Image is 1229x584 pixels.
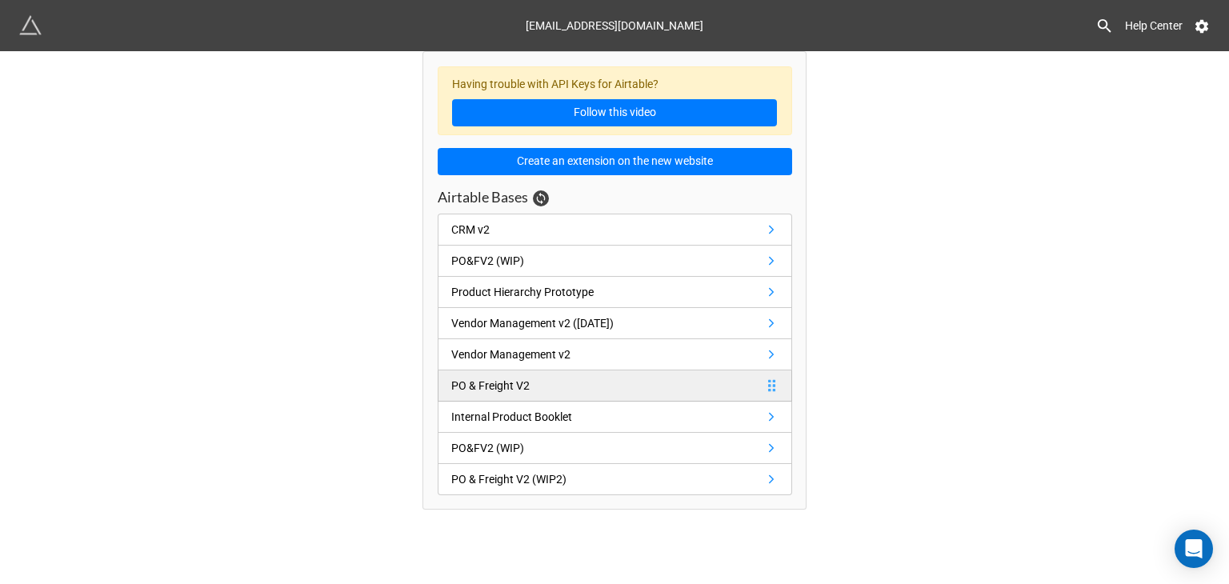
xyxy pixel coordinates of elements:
[438,339,792,370] a: Vendor Management v2
[451,221,490,238] div: CRM v2
[451,252,524,270] div: PO&FV2 (WIP)
[1175,530,1213,568] div: Open Intercom Messenger
[451,346,570,363] div: Vendor Management v2
[438,402,792,433] a: Internal Product Booklet
[19,14,42,37] img: miniextensions-icon.73ae0678.png
[451,314,614,332] div: Vendor Management v2 ([DATE])
[451,439,524,457] div: PO&FV2 (WIP)
[451,408,572,426] div: Internal Product Booklet
[438,188,528,206] h3: Airtable Bases
[438,148,792,175] button: Create an extension on the new website
[451,283,594,301] div: Product Hierarchy Prototype
[438,433,792,464] a: PO&FV2 (WIP)
[533,190,549,206] a: Sync Base Structure
[438,277,792,308] a: Product Hierarchy Prototype
[438,214,792,246] a: CRM v2
[1114,11,1194,40] a: Help Center
[452,99,777,126] a: Follow this video
[438,66,792,136] div: Having trouble with API Keys for Airtable?
[451,470,566,488] div: PO & Freight V2 (WIP2)
[438,464,792,495] a: PO & Freight V2 (WIP2)
[451,377,530,394] div: PO & Freight V2
[438,246,792,277] a: PO&FV2 (WIP)
[526,11,703,40] div: [EMAIL_ADDRESS][DOMAIN_NAME]
[438,308,792,339] a: Vendor Management v2 ([DATE])
[438,370,792,402] a: PO & Freight V2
